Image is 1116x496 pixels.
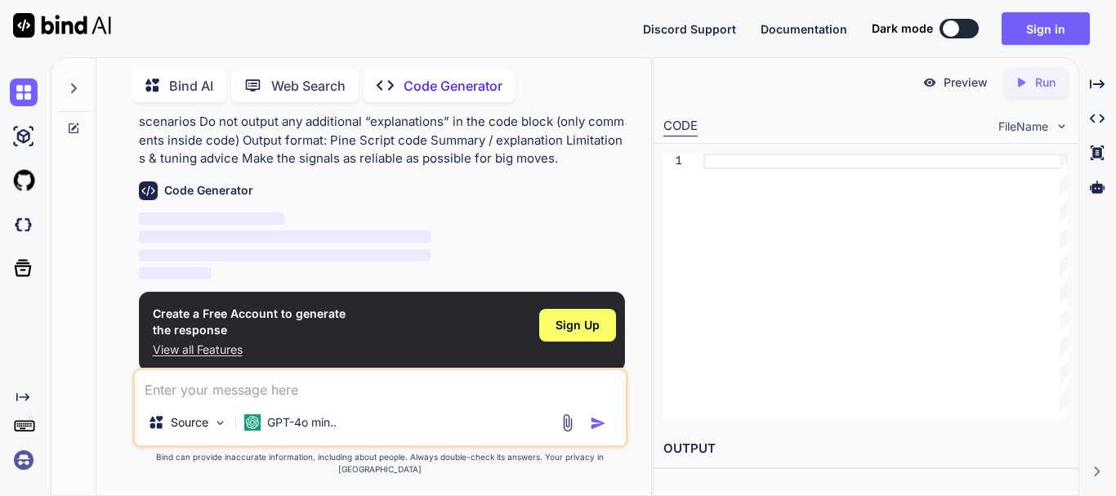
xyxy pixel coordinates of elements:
[872,20,933,37] span: Dark mode
[13,13,111,38] img: Bind AI
[643,20,736,38] button: Discord Support
[271,76,346,96] p: Web Search
[558,413,577,432] img: attachment
[10,78,38,106] img: chat
[171,414,208,431] p: Source
[169,76,213,96] p: Bind AI
[132,451,628,476] p: Bind can provide inaccurate information, including about people. Always double-check its answers....
[267,414,337,431] p: GPT-4o min..
[10,167,38,194] img: githubLight
[139,249,431,261] span: ‌
[944,74,988,91] p: Preview
[1035,74,1056,91] p: Run
[590,415,606,431] img: icon
[643,22,736,36] span: Discord Support
[663,154,682,169] div: 1
[998,118,1048,135] span: FileName
[10,446,38,474] img: signin
[213,416,227,430] img: Pick Models
[922,75,937,90] img: preview
[153,306,346,338] h1: Create a Free Account to generate the response
[761,22,847,36] span: Documentation
[761,20,847,38] button: Documentation
[153,342,346,358] p: View all Features
[556,317,600,333] span: Sign Up
[139,212,285,225] span: ‌
[654,430,1078,468] h2: OUTPUT
[10,123,38,150] img: ai-studio
[1002,12,1090,45] button: Sign in
[139,267,212,279] span: ‌
[1055,119,1069,133] img: chevron down
[10,211,38,239] img: darkCloudIdeIcon
[663,117,698,136] div: CODE
[244,414,261,431] img: GPT-4o mini
[164,182,253,199] h6: Code Generator
[139,230,431,243] span: ‌
[404,76,502,96] p: Code Generator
